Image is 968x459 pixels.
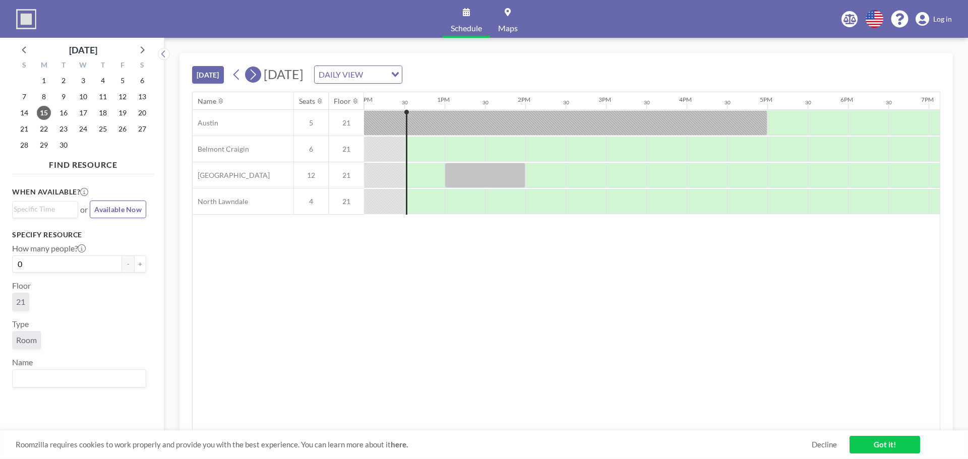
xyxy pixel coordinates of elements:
span: 12 [294,171,328,180]
div: Seats [299,97,315,106]
span: Wednesday, September 24, 2025 [76,122,90,136]
span: Sunday, September 21, 2025 [17,122,31,136]
div: [DATE] [69,43,97,57]
div: T [93,59,112,73]
span: Thursday, September 25, 2025 [96,122,110,136]
label: Floor [12,281,31,291]
div: Search for option [13,202,78,217]
span: Friday, September 5, 2025 [115,74,130,88]
span: Available Now [94,205,142,214]
span: [GEOGRAPHIC_DATA] [193,171,270,180]
span: Thursday, September 4, 2025 [96,74,110,88]
span: or [80,205,88,215]
span: Saturday, September 13, 2025 [135,90,149,104]
span: Friday, September 26, 2025 [115,122,130,136]
h3: Specify resource [12,230,146,239]
span: 5 [294,118,328,127]
button: [DATE] [192,66,224,84]
span: Roomzilla requires cookies to work properly and provide you with the best experience. You can lea... [16,440,812,449]
span: Saturday, September 20, 2025 [135,106,149,120]
span: Room [16,335,37,345]
span: Maps [498,24,518,32]
div: 2PM [518,96,530,103]
span: North Lawndale [193,197,248,206]
span: Monday, September 8, 2025 [37,90,51,104]
span: Friday, September 19, 2025 [115,106,130,120]
span: 21 [329,171,364,180]
span: 21 [329,145,364,154]
a: Log in [916,12,952,26]
div: 30 [805,99,811,106]
span: Tuesday, September 16, 2025 [56,106,71,120]
span: Monday, September 1, 2025 [37,74,51,88]
span: Thursday, September 11, 2025 [96,90,110,104]
span: Monday, September 22, 2025 [37,122,51,136]
span: Wednesday, September 17, 2025 [76,106,90,120]
span: Schedule [451,24,482,32]
input: Search for option [366,68,385,81]
div: F [112,59,132,73]
div: Name [198,97,216,106]
div: 1PM [437,96,450,103]
h4: FIND RESOURCE [12,156,154,170]
button: - [122,255,134,273]
img: organization-logo [16,9,36,29]
span: Sunday, September 7, 2025 [17,90,31,104]
span: Sunday, September 14, 2025 [17,106,31,120]
div: 5PM [760,96,772,103]
div: 30 [886,99,892,106]
label: Name [12,357,33,367]
a: here. [391,440,408,449]
div: S [15,59,34,73]
div: T [54,59,74,73]
span: [DATE] [264,67,304,82]
div: 6PM [840,96,853,103]
div: 4PM [679,96,692,103]
div: 3PM [598,96,611,103]
span: 21 [16,297,25,307]
div: 7PM [921,96,934,103]
div: M [34,59,54,73]
span: DAILY VIEW [317,68,365,81]
span: Saturday, September 6, 2025 [135,74,149,88]
a: Got it! [850,436,920,453]
label: How many people? [12,243,86,253]
span: Monday, September 15, 2025 [37,106,51,120]
span: Thursday, September 18, 2025 [96,106,110,120]
div: Floor [334,97,351,106]
span: Tuesday, September 9, 2025 [56,90,71,104]
div: Search for option [315,66,402,83]
div: S [132,59,152,73]
span: Tuesday, September 30, 2025 [56,138,71,152]
span: 4 [294,197,328,206]
span: Monday, September 29, 2025 [37,138,51,152]
span: Austin [193,118,218,127]
span: Wednesday, September 10, 2025 [76,90,90,104]
span: Tuesday, September 23, 2025 [56,122,71,136]
span: Wednesday, September 3, 2025 [76,74,90,88]
button: + [134,255,146,273]
span: Log in [933,15,952,24]
span: Saturday, September 27, 2025 [135,122,149,136]
div: 30 [402,99,408,106]
span: 21 [329,197,364,206]
div: 30 [482,99,489,106]
input: Search for option [14,372,140,385]
span: Sunday, September 28, 2025 [17,138,31,152]
span: 6 [294,145,328,154]
div: Search for option [13,370,146,387]
div: 30 [644,99,650,106]
div: 30 [563,99,569,106]
a: Decline [812,440,837,449]
label: Type [12,319,29,329]
span: Friday, September 12, 2025 [115,90,130,104]
div: W [74,59,93,73]
span: Belmont Craigin [193,145,249,154]
input: Search for option [14,204,72,215]
span: Tuesday, September 2, 2025 [56,74,71,88]
button: Available Now [90,201,146,218]
div: 12PM [356,96,373,103]
div: 30 [724,99,731,106]
span: 21 [329,118,364,127]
